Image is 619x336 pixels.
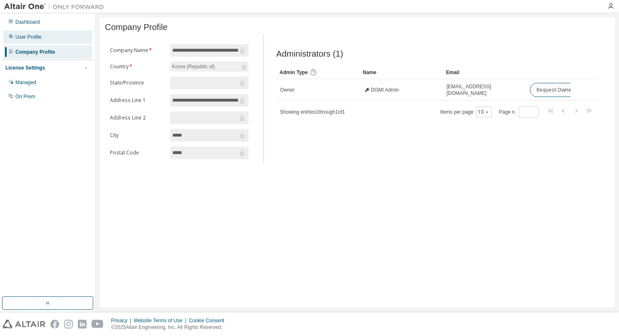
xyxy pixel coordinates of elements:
[110,63,165,70] label: Country
[110,149,165,156] label: Postal Code
[78,320,87,329] img: linkedin.svg
[111,317,134,324] div: Privacy
[4,2,108,11] img: Altair One
[440,107,492,117] span: Items per page
[110,132,165,139] label: City
[280,109,345,115] span: Showing entries 1 through 1 of 1
[189,317,229,324] div: Cookie Consent
[371,87,399,93] span: DGMI Admin
[134,317,189,324] div: Website Terms of Use
[170,62,249,72] div: Korea (Republic of)
[447,83,522,97] span: [EMAIL_ADDRESS][DOMAIN_NAME]
[110,97,165,104] label: Address Line 1
[15,93,35,100] div: On Prem
[110,80,165,86] label: State/Province
[171,62,216,71] div: Korea (Republic of)
[280,87,295,93] span: Owner
[15,19,40,25] div: Dashboard
[15,34,42,40] div: User Profile
[110,47,165,54] label: Company Name
[15,49,55,55] div: Company Profile
[111,324,229,331] p: © 2025 Altair Engineering, Inc. All Rights Reserved.
[50,320,59,329] img: facebook.svg
[276,49,343,59] span: Administrators (1)
[15,79,36,86] div: Managed
[92,320,104,329] img: youtube.svg
[105,22,168,32] span: Company Profile
[363,66,440,79] div: Name
[478,109,490,115] button: 10
[530,83,600,97] button: Request Owner Change
[280,70,308,75] span: Admin Type
[5,65,45,71] div: License Settings
[64,320,73,329] img: instagram.svg
[110,114,165,121] label: Address Line 2
[2,320,45,329] img: altair_logo.svg
[446,66,523,79] div: Email
[499,107,539,117] span: Page n.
